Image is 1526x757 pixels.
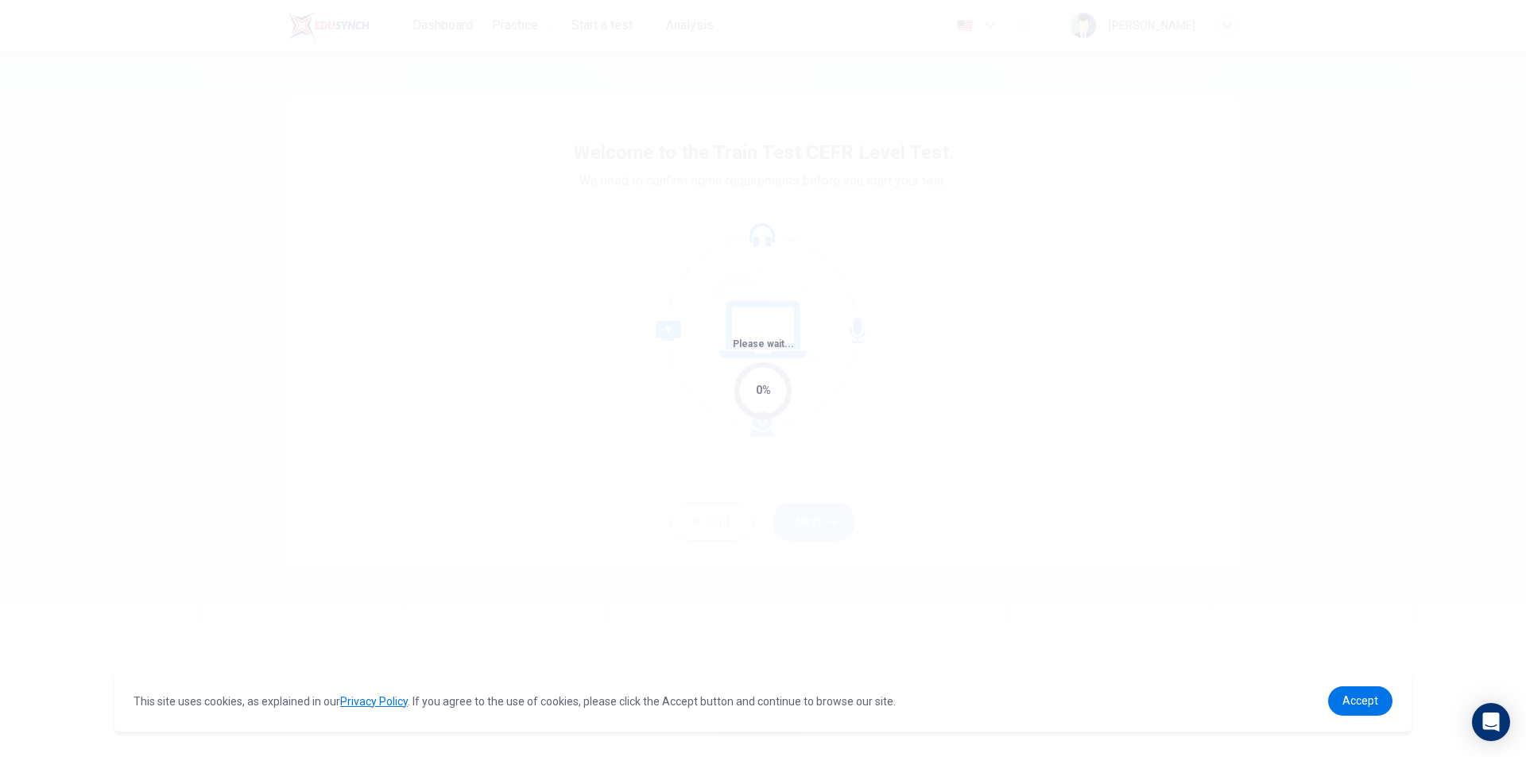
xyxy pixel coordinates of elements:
[1342,694,1378,707] span: Accept
[114,670,1412,732] div: cookieconsent
[756,381,771,400] div: 0%
[1328,686,1392,716] a: dismiss cookie message
[134,695,896,708] span: This site uses cookies, as explained in our . If you agree to the use of cookies, please click th...
[733,338,794,350] span: Please wait...
[340,695,408,708] a: Privacy Policy
[1472,703,1510,741] div: Open Intercom Messenger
